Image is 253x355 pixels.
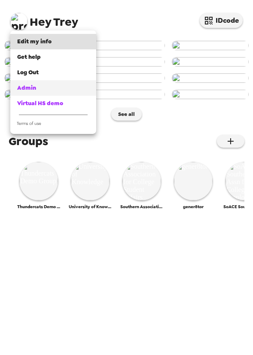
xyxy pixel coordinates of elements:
[17,38,52,45] span: Edit my info
[10,118,96,130] a: Terms of use
[17,84,36,91] span: Admin
[17,121,41,126] span: Terms of use
[17,100,63,107] span: Virtual HS demo
[17,69,39,76] span: Log Out
[17,53,41,61] span: Get help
